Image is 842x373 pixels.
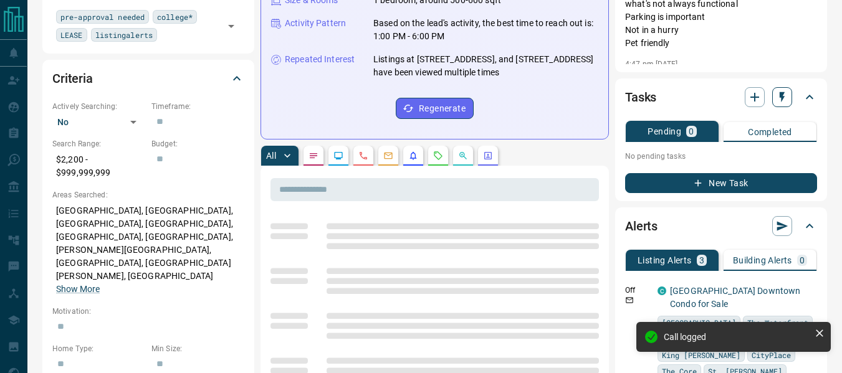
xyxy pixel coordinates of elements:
[52,306,244,317] p: Motivation:
[151,138,244,149] p: Budget:
[670,286,800,309] a: [GEOGRAPHIC_DATA] Downtown Condo for Sale
[151,343,244,354] p: Min Size:
[699,256,704,265] p: 3
[309,151,318,161] svg: Notes
[52,343,145,354] p: Home Type:
[733,256,792,265] p: Building Alerts
[266,151,276,160] p: All
[358,151,368,161] svg: Calls
[433,151,443,161] svg: Requests
[625,216,658,236] h2: Alerts
[52,101,145,112] p: Actively Searching:
[157,11,193,23] span: college*
[60,11,145,23] span: pre-approval needed
[625,296,634,305] svg: Email
[625,60,678,68] p: 4:47 pm [DATE]
[625,173,817,193] button: New Task
[689,127,694,136] p: 0
[625,211,817,241] div: Alerts
[396,98,474,119] button: Regenerate
[662,316,736,329] span: [GEOGRAPHIC_DATA]
[222,17,240,35] button: Open
[52,189,244,201] p: Areas Searched:
[52,68,93,88] h2: Criteria
[747,316,808,329] span: The Waterfront
[95,29,153,41] span: listingalerts
[373,17,598,43] p: Based on the lead's activity, the best time to reach out is: 1:00 PM - 6:00 PM
[748,128,792,136] p: Completed
[333,151,343,161] svg: Lead Browsing Activity
[625,147,817,166] p: No pending tasks
[648,127,681,136] p: Pending
[483,151,493,161] svg: Agent Actions
[383,151,393,161] svg: Emails
[625,82,817,112] div: Tasks
[625,285,650,296] p: Off
[458,151,468,161] svg: Opportunities
[658,286,666,295] div: condos.ca
[52,138,145,149] p: Search Range:
[52,112,145,132] div: No
[625,87,656,107] h2: Tasks
[52,149,145,183] p: $2,200 - $999,999,999
[638,256,692,265] p: Listing Alerts
[373,53,598,79] p: Listings at [STREET_ADDRESS], and [STREET_ADDRESS] have been viewed multiple times
[52,64,244,93] div: Criteria
[408,151,418,161] svg: Listing Alerts
[56,283,100,296] button: Show More
[285,17,346,30] p: Activity Pattern
[285,53,355,66] p: Repeated Interest
[664,332,810,342] div: Call logged
[60,29,83,41] span: LEASE
[800,256,805,265] p: 0
[151,101,244,112] p: Timeframe:
[52,201,244,300] p: [GEOGRAPHIC_DATA], [GEOGRAPHIC_DATA], [GEOGRAPHIC_DATA], [GEOGRAPHIC_DATA], [GEOGRAPHIC_DATA], [G...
